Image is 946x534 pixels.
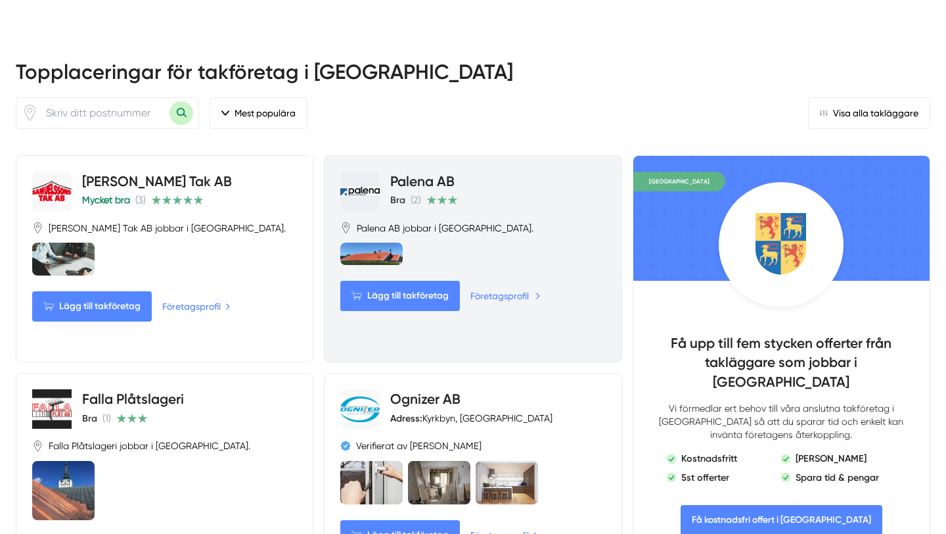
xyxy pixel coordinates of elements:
span: [GEOGRAPHIC_DATA] [633,172,725,191]
svg: Pin / Karta [32,222,43,233]
span: Bra [390,194,405,206]
: Lägg till takföretag [32,291,152,322]
button: Sök med postnummer [169,101,193,125]
p: Kostnadsfritt [681,452,737,465]
button: Mest populära [210,97,307,129]
span: (3) [135,195,146,205]
img: Palena AB logotyp [340,187,380,195]
p: Vi förmedlar ert behov till våra anslutna takföretag i [GEOGRAPHIC_DATA] så att du sparar tid och... [654,402,909,441]
p: [PERSON_NAME] [796,452,867,465]
img: Falla Plåtslageri är takläggare i Kalmar [32,461,95,520]
span: Bra [82,412,97,424]
span: Verifierat av [PERSON_NAME] [356,439,482,452]
a: Ognizer AB [390,391,461,407]
: Lägg till takföretag [340,281,460,311]
span: [PERSON_NAME] Tak AB jobbar i [GEOGRAPHIC_DATA]. [49,222,286,235]
img: Falla Plåtslageri logotyp [32,389,72,429]
a: Falla Plåtslageri [82,391,184,407]
span: filter-section [210,97,307,129]
strong: Adress: [390,412,422,424]
img: Ognizer AB logotyp [340,397,380,422]
span: Palena AB jobbar i [GEOGRAPHIC_DATA]. [357,222,533,235]
a: Företagsprofil [470,289,541,303]
h2: Topplaceringar för takföretag i [GEOGRAPHIC_DATA] [16,58,930,97]
svg: Pin / Karta [32,441,43,452]
input: Skriv ditt postnummer [38,98,169,128]
span: Falla Plåtslageri jobbar i [GEOGRAPHIC_DATA]. [49,439,250,452]
img: Samuelssons Tak AB logotyp [32,181,72,201]
img: Ognizer AB är takläggare i Kalmar [408,461,470,504]
a: Palena AB [390,173,455,189]
span: Klicka för att använda din position. [22,105,38,121]
img: Ognizer AB är takläggare i Kalmar [340,461,403,504]
img: Bakgrund för Kalmar län [633,156,930,281]
h4: Få upp till fem stycken offerter från takläggare som jobbar i [GEOGRAPHIC_DATA] [654,333,909,402]
svg: Pin / Karta [340,222,351,233]
img: Ognizer AB är takläggare i Kalmar [476,461,538,504]
img: Palena AB är takläggare i Kalmar [340,243,403,265]
p: 5st offerter [681,471,729,484]
svg: Pin / Karta [22,105,38,121]
img: Samuelssons Tak AB är takläggare i Kalmar [32,243,95,276]
a: Företagsprofil [162,299,231,314]
a: Visa alla takläggare [808,97,930,129]
span: (1) [102,413,111,424]
span: Mycket bra [82,195,130,205]
div: Kyrkbyn, [GEOGRAPHIC_DATA] [390,412,552,425]
p: Spara tid & pengar [796,471,879,484]
span: (2) [411,195,421,205]
a: [PERSON_NAME] Tak AB [82,173,232,189]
